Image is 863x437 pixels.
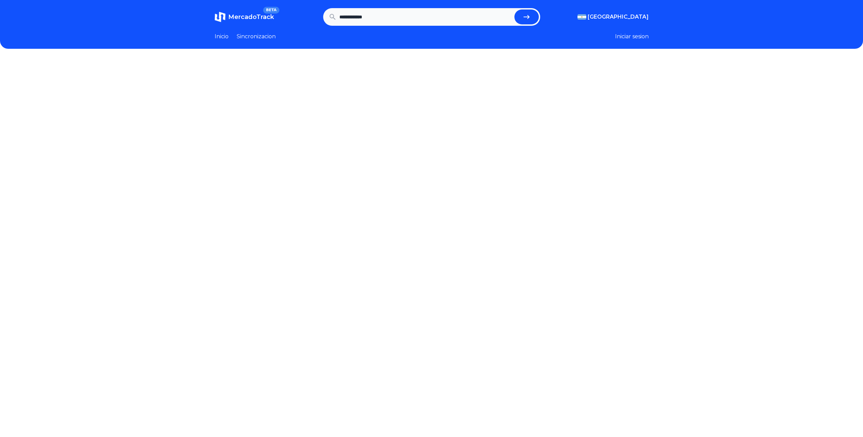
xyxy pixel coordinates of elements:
span: [GEOGRAPHIC_DATA] [588,13,649,21]
span: BETA [263,7,279,14]
a: MercadoTrackBETA [215,12,274,22]
a: Inicio [215,33,229,41]
a: Sincronizacion [237,33,276,41]
img: Argentina [577,14,586,20]
button: Iniciar sesion [615,33,649,41]
span: MercadoTrack [228,13,274,21]
img: MercadoTrack [215,12,225,22]
button: [GEOGRAPHIC_DATA] [577,13,649,21]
